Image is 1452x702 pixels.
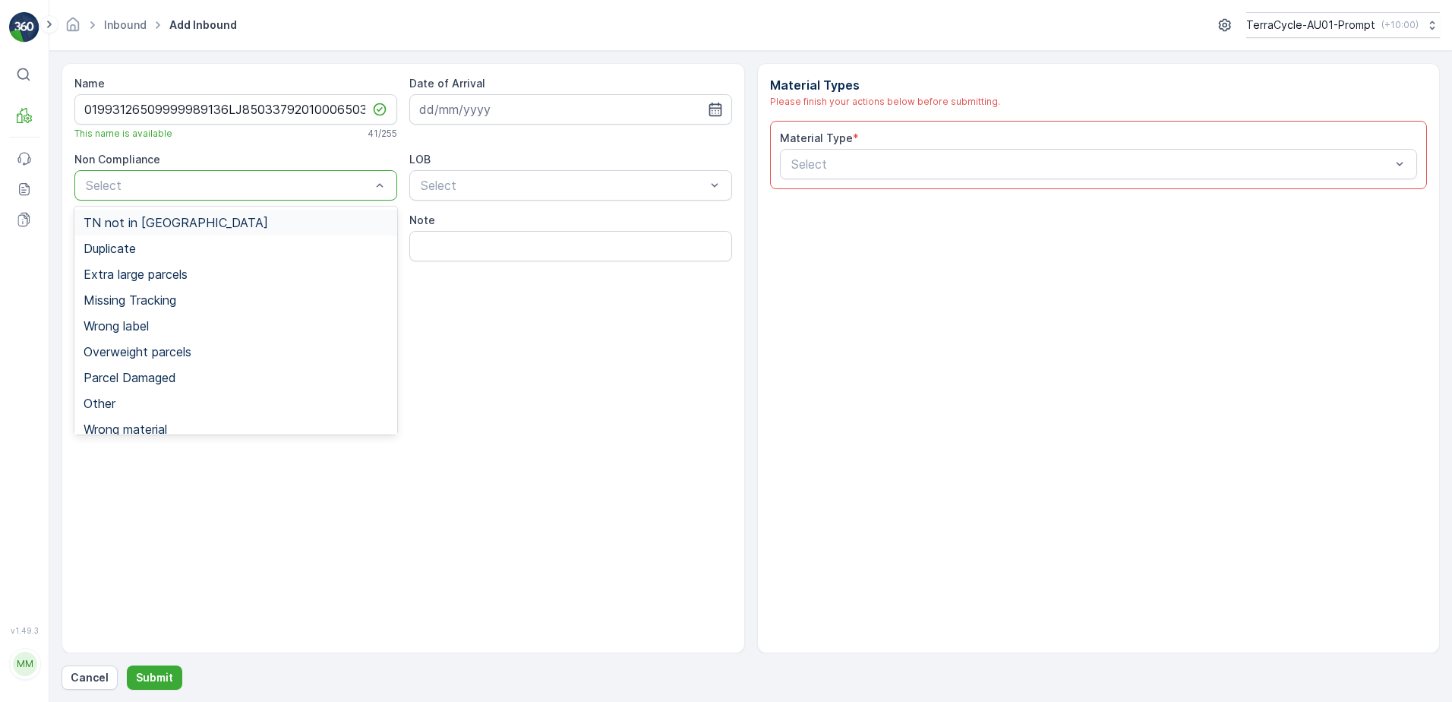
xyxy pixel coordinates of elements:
[74,153,160,166] label: Non Compliance
[84,397,115,410] span: Other
[84,319,149,333] span: Wrong label
[136,670,173,685] p: Submit
[65,22,81,35] a: Homepage
[780,131,853,144] label: Material Type
[84,293,176,307] span: Missing Tracking
[9,626,39,635] span: v 1.49.3
[1381,19,1419,31] p: ( +10:00 )
[421,176,705,194] p: Select
[9,638,39,690] button: MM
[84,345,191,359] span: Overweight parcels
[409,77,485,90] label: Date of Arrival
[409,213,435,226] label: Note
[409,94,732,125] input: dd/mm/yyyy
[368,128,397,140] p: 41 / 255
[127,666,182,690] button: Submit
[84,216,268,229] span: TN not in [GEOGRAPHIC_DATA]
[62,666,118,690] button: Cancel
[71,670,109,685] p: Cancel
[104,18,147,31] a: Inbound
[166,17,240,33] span: Add Inbound
[74,128,172,140] span: This name is available
[84,371,176,384] span: Parcel Damaged
[791,155,1391,173] p: Select
[770,76,1428,94] p: Material Types
[86,176,371,194] p: Select
[9,12,39,43] img: logo
[1246,17,1375,33] p: TerraCycle-AU01-Prompt
[74,77,105,90] label: Name
[409,153,431,166] label: LOB
[84,267,188,281] span: Extra large parcels
[84,422,167,436] span: Wrong material
[13,652,37,676] div: MM
[84,242,136,255] span: Duplicate
[770,94,1428,109] div: Please finish your actions below before submitting.
[1246,12,1440,38] button: TerraCycle-AU01-Prompt(+10:00)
